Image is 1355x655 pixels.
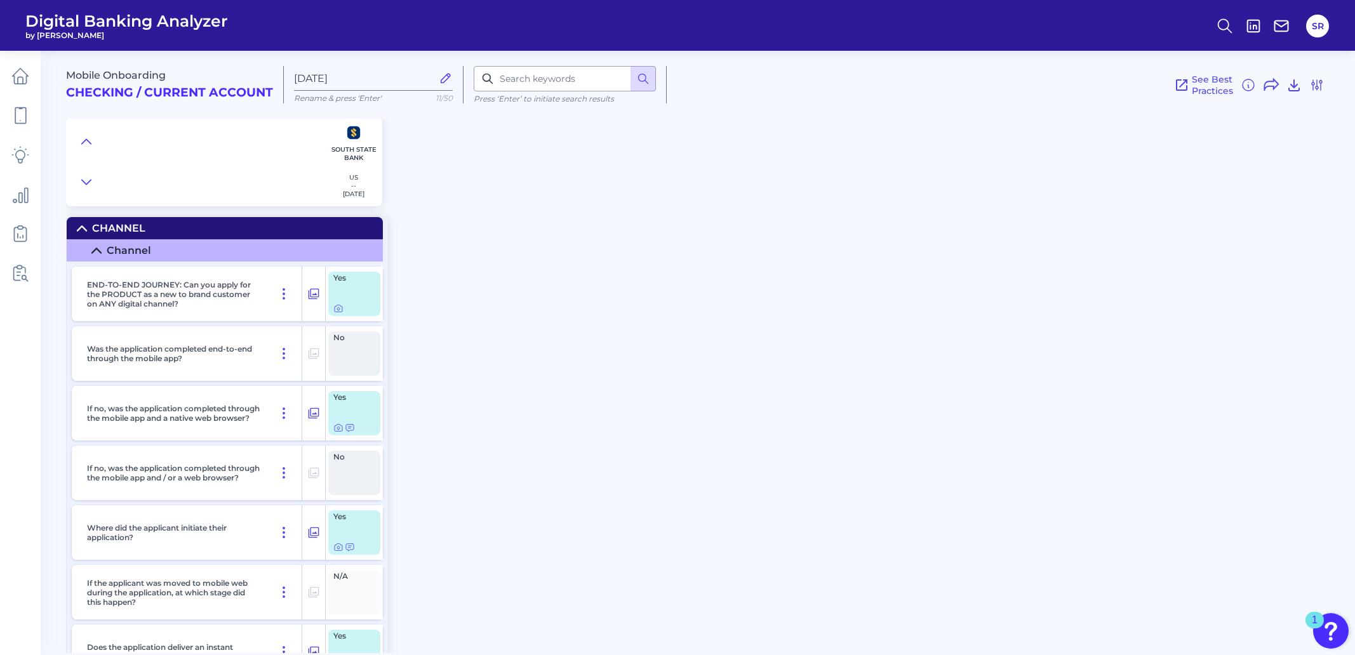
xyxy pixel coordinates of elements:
p: Where did the applicant initiate their application? [87,523,261,542]
div: 1 [1312,620,1318,637]
p: South State Bank [330,145,377,162]
span: See Best Practices [1192,74,1233,96]
span: No [333,453,368,461]
p: US [343,173,364,182]
span: N/A [333,572,368,580]
span: Yes [333,394,368,401]
p: END-TO-END JOURNEY: Can you apply for the PRODUCT as a new to brand customer on ANY digital channel? [87,280,261,308]
a: See Best Practices [1174,74,1233,96]
span: 11/50 [436,93,453,103]
button: SR [1306,15,1329,37]
p: If no, was the application completed through the mobile app and a native web browser? [87,404,261,423]
p: -- [343,182,364,190]
span: Yes [333,513,368,520]
p: If no, was the application completed through the mobile app and / or a web browser? [87,463,261,482]
div: Channel [92,222,145,234]
span: Mobile Onboarding [66,69,166,81]
button: Open Resource Center, 1 new notification [1313,613,1349,649]
p: Was the application completed end-to-end through the mobile app? [87,344,261,363]
span: Yes [333,632,368,640]
summary: Channel [67,217,383,239]
span: Yes [333,274,368,282]
p: Rename & press 'Enter' [294,93,453,103]
h2: Checking / Current Account [66,86,273,100]
span: by [PERSON_NAME] [25,30,228,40]
input: Search keywords [474,66,656,91]
summary: Channel [67,239,383,261]
span: No [333,334,368,341]
p: If the applicant was moved to mobile web during the application, at which stage did this happen? [87,578,261,607]
p: Press ‘Enter’ to initiate search results [474,94,656,103]
span: Digital Banking Analyzer [25,11,228,30]
div: Channel [107,244,151,256]
p: [DATE] [343,190,364,198]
